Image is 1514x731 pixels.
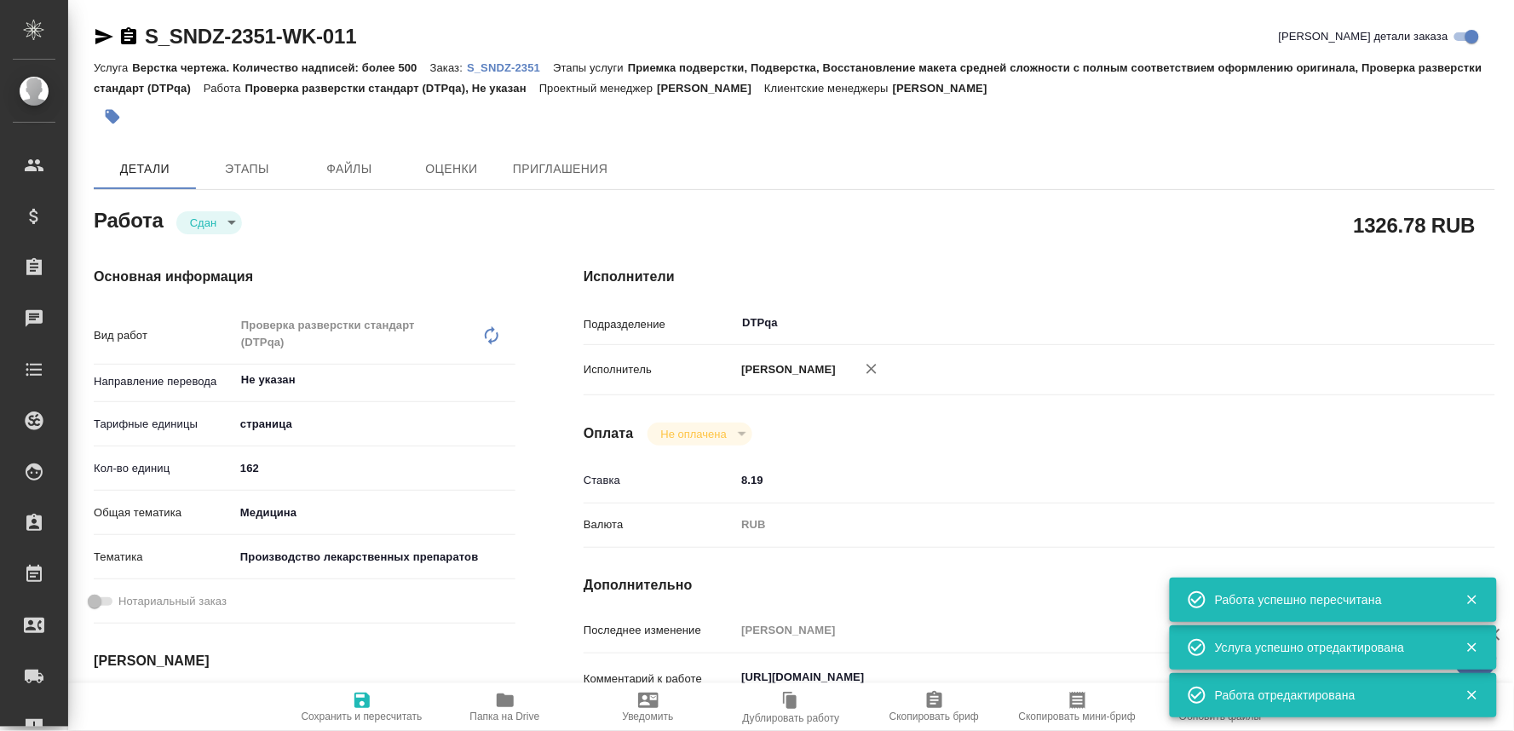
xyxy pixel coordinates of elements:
button: Скопировать мини-бриф [1006,683,1149,731]
button: Скопировать ссылку [118,26,139,47]
p: Вид работ [94,327,234,344]
input: Пустое поле [735,618,1419,642]
div: страница [234,410,515,439]
input: ✎ Введи что-нибудь [735,468,1419,492]
p: Тематика [94,549,234,566]
p: Заказ: [430,61,467,74]
span: Дублировать работу [743,712,840,724]
button: Закрыть [1454,592,1489,607]
span: Приглашения [513,158,608,180]
p: Приемка подверстки, Подверстка, Восстановление макета средней сложности с полным соответствием оф... [94,61,1482,95]
p: Направление перевода [94,373,234,390]
button: Open [1410,321,1413,325]
p: S_SNDZ-2351 [467,61,553,74]
span: Уведомить [623,711,674,722]
button: Open [506,378,509,382]
p: Клиентские менеджеры [764,82,893,95]
p: Подразделение [584,316,735,333]
button: Папка на Drive [434,683,577,731]
div: RUB [735,510,1419,539]
span: Оценки [411,158,492,180]
p: Работа [204,82,245,95]
button: Добавить тэг [94,98,131,135]
a: S_SNDZ-2351-WK-011 [145,25,356,48]
p: [PERSON_NAME] [657,82,764,95]
div: Работа успешно пересчитана [1215,591,1440,608]
input: ✎ Введи что-нибудь [234,456,515,481]
button: Не оплачена [656,427,732,441]
span: Этапы [206,158,288,180]
span: [PERSON_NAME] детали заказа [1279,28,1448,45]
button: Скопировать ссылку для ЯМессенджера [94,26,114,47]
span: Детали [104,158,186,180]
h4: Исполнители [584,267,1495,287]
p: Услуга [94,61,132,74]
div: Сдан [648,423,752,446]
p: Этапы услуги [553,61,628,74]
textarea: [URL][DOMAIN_NAME] [735,663,1419,692]
h2: Работа [94,204,164,234]
p: Комментарий к работе [584,671,735,688]
h4: Дополнительно [584,575,1495,596]
div: Медицина [234,498,515,527]
button: Сохранить и пересчитать [291,683,434,731]
button: Закрыть [1454,688,1489,703]
span: Файлы [308,158,390,180]
button: Обновить файлы [1149,683,1292,731]
span: Папка на Drive [470,711,540,722]
h4: [PERSON_NAME] [94,651,515,671]
p: Кол-во единиц [94,460,234,477]
div: Работа отредактирована [1215,687,1440,704]
div: Услуга успешно отредактирована [1215,639,1440,656]
p: Последнее изменение [584,622,735,639]
a: S_SNDZ-2351 [467,60,553,74]
span: Скопировать бриф [889,711,979,722]
div: Сдан [176,211,242,234]
p: Валюта [584,516,735,533]
p: [PERSON_NAME] [735,361,836,378]
p: Исполнитель [584,361,735,378]
h2: 1326.78 RUB [1354,210,1476,239]
button: Уведомить [577,683,720,731]
p: [PERSON_NAME] [893,82,1000,95]
span: Сохранить и пересчитать [302,711,423,722]
button: Закрыть [1454,640,1489,655]
p: Проектный менеджер [539,82,657,95]
button: Дублировать работу [720,683,863,731]
p: Верстка чертежа. Количество надписей: более 500 [132,61,429,74]
span: Нотариальный заказ [118,593,227,610]
h4: Основная информация [94,267,515,287]
p: Тарифные единицы [94,416,234,433]
p: Проверка разверстки стандарт (DTPqa), Не указан [245,82,539,95]
h4: Оплата [584,423,634,444]
p: Общая тематика [94,504,234,521]
button: Скопировать бриф [863,683,1006,731]
button: Сдан [185,216,222,230]
p: Ставка [584,472,735,489]
span: Скопировать мини-бриф [1019,711,1136,722]
div: Производство лекарственных препаратов [234,543,515,572]
button: Удалить исполнителя [853,350,890,388]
